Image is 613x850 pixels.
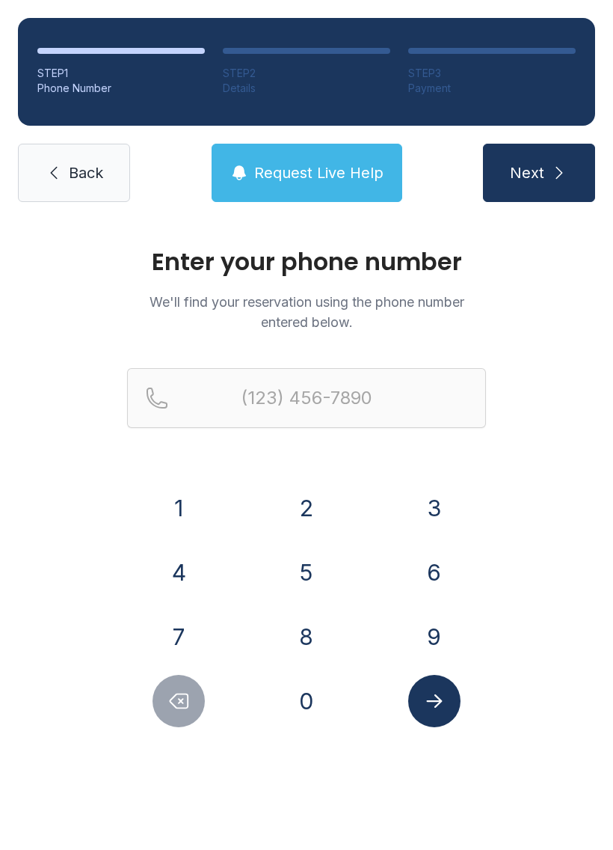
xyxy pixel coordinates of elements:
[408,611,460,663] button: 9
[510,162,544,183] span: Next
[69,162,103,183] span: Back
[280,546,333,599] button: 5
[408,482,460,534] button: 3
[280,611,333,663] button: 8
[153,482,205,534] button: 1
[127,292,486,332] p: We'll find your reservation using the phone number entered below.
[37,66,205,81] div: STEP 1
[127,250,486,274] h1: Enter your phone number
[280,482,333,534] button: 2
[153,546,205,599] button: 4
[127,368,486,428] input: Reservation phone number
[254,162,383,183] span: Request Live Help
[223,81,390,96] div: Details
[153,675,205,727] button: Delete number
[408,81,576,96] div: Payment
[408,66,576,81] div: STEP 3
[37,81,205,96] div: Phone Number
[408,675,460,727] button: Submit lookup form
[280,675,333,727] button: 0
[223,66,390,81] div: STEP 2
[408,546,460,599] button: 6
[153,611,205,663] button: 7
